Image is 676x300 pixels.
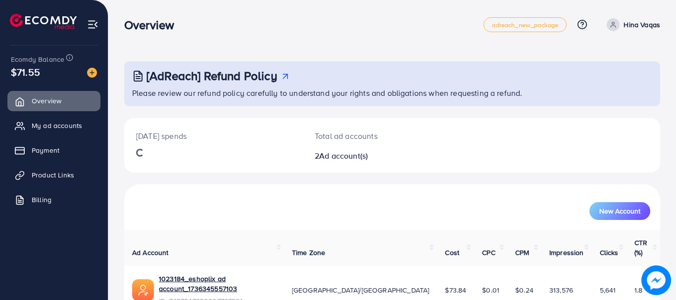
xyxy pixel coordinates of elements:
span: $0.01 [482,285,499,295]
span: $71.55 [11,65,40,79]
a: Hina Vaqas [603,18,660,31]
span: Cost [445,248,459,257]
a: Overview [7,91,100,111]
a: My ad accounts [7,116,100,135]
span: Impression [549,248,584,257]
span: Ad account(s) [319,150,368,161]
img: image [87,68,97,78]
span: Time Zone [292,248,325,257]
span: CPC [482,248,495,257]
p: Please review our refund policy carefully to understand your rights and obligations when requesti... [132,87,654,99]
span: adreach_new_package [492,22,558,28]
span: $0.24 [515,285,533,295]
h2: 2 [315,151,425,161]
span: CPM [515,248,529,257]
span: 5,641 [600,285,616,295]
a: Product Links [7,165,100,185]
h3: [AdReach] Refund Policy [146,69,277,83]
h3: Overview [124,18,182,32]
span: Ecomdy Balance [11,54,64,64]
span: 1.8 [634,285,642,295]
span: Overview [32,96,61,106]
span: [GEOGRAPHIC_DATA]/[GEOGRAPHIC_DATA] [292,285,430,295]
span: Product Links [32,170,74,180]
p: Total ad accounts [315,130,425,142]
img: menu [87,19,98,30]
p: Hina Vaqas [624,19,660,31]
p: [DATE] spends [136,130,291,142]
span: CTR (%) [634,238,647,257]
span: Ad Account [132,248,169,257]
span: Payment [32,145,59,155]
span: Clicks [600,248,619,257]
button: New Account [589,202,650,220]
span: $73.84 [445,285,466,295]
a: 1023184_eshoplix ad account_1736345557103 [159,274,276,294]
span: Billing [32,195,51,205]
span: New Account [599,208,640,214]
img: logo [10,14,77,29]
span: My ad accounts [32,121,82,130]
a: adreach_new_package [483,17,567,32]
img: image [641,265,671,295]
a: Billing [7,190,100,210]
span: 313,576 [549,285,573,295]
a: Payment [7,140,100,160]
